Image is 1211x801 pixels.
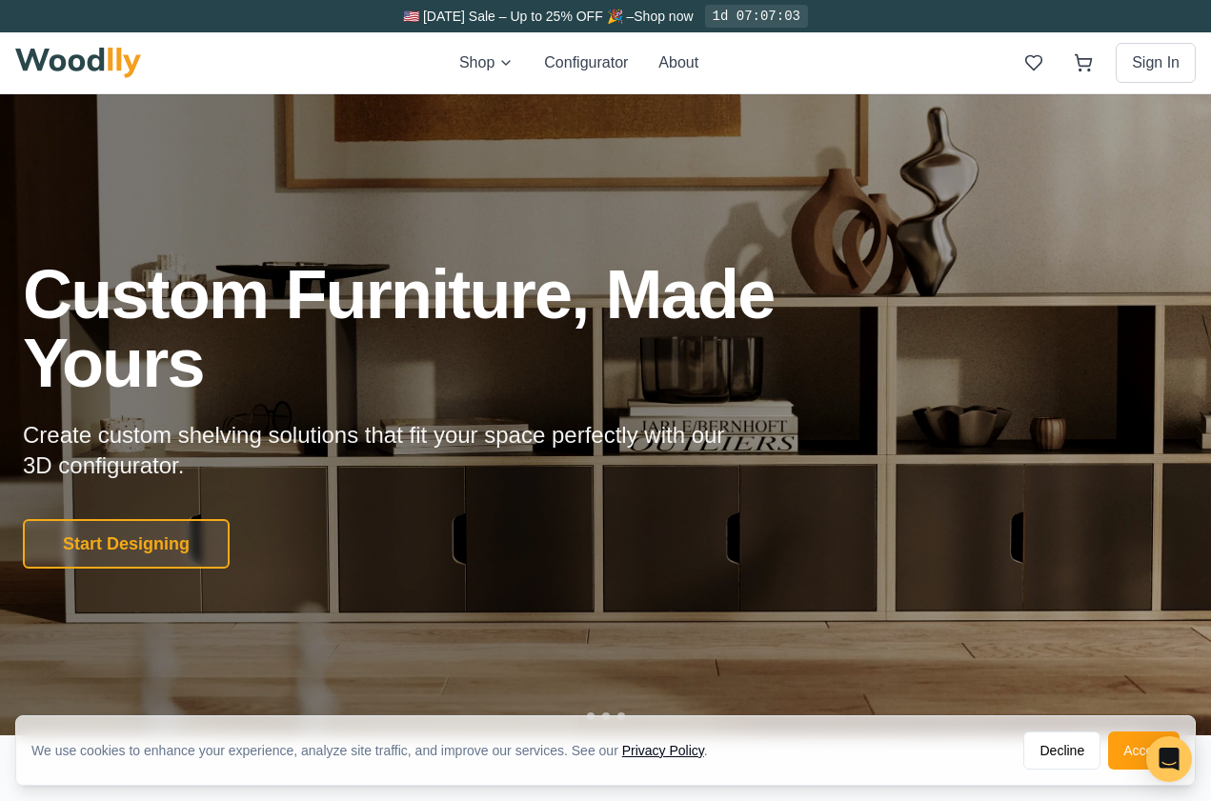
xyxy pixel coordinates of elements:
button: Shop [459,51,514,74]
button: Accept [1108,731,1180,770]
div: 1d 07:07:03 [705,5,808,28]
button: About [658,51,698,74]
a: Privacy Policy [622,743,704,758]
a: Shop now [634,9,693,24]
button: Start Designing [23,519,230,569]
img: Woodlly [15,48,141,78]
button: Sign In [1116,43,1196,83]
button: Configurator [544,51,628,74]
p: Create custom shelving solutions that fit your space perfectly with our 3D configurator. [23,420,755,481]
div: We use cookies to enhance your experience, analyze site traffic, and improve our services. See our . [31,741,723,760]
button: Decline [1023,731,1100,770]
h1: Custom Furniture, Made Yours [23,260,877,397]
div: Open Intercom Messenger [1146,736,1192,782]
span: 🇺🇸 [DATE] Sale – Up to 25% OFF 🎉 – [403,9,634,24]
